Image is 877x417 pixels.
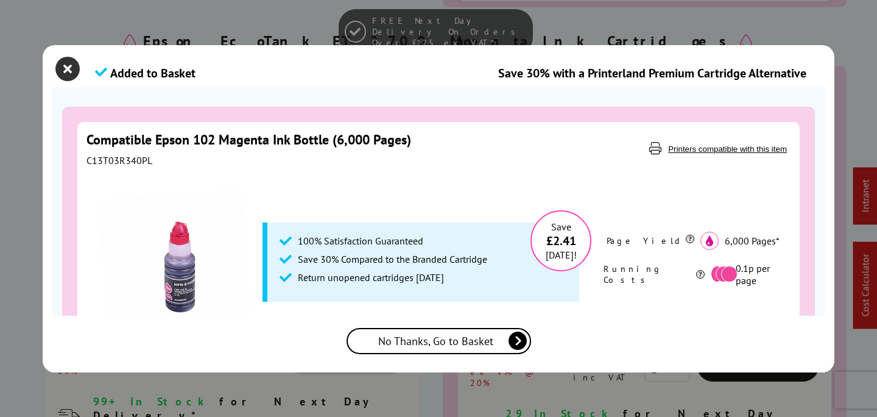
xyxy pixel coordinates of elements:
span: Save [551,221,571,233]
li: 0.1p per page [711,262,780,287]
span: No Thanks, Go to Basket [378,334,499,348]
div: Save 30% with a Printerland Premium Cartridge Alternative [498,65,806,81]
div: C13T03R340PL [86,154,628,166]
div: Page Yield [607,232,694,250]
span: Return unopened cartridges [DATE] [298,271,444,283]
a: Compatible Epson 102 Magenta Ink Bottle (6,000 Pages) [86,131,411,148]
span: [DATE]! [546,249,577,261]
img: Compatible Epson 102 Magenta Ink Bottle (6,000 Pages) [99,185,251,337]
img: magenta_icon.svg [700,232,719,250]
span: 100% Satisfaction Guaranteed [298,235,423,247]
div: Running Costs [604,262,705,287]
span: Added to Basket [110,65,195,81]
button: close modal [58,60,77,78]
button: Printers compatible with this item [664,144,791,154]
span: Save 30% Compared to the Branded Cartridge [298,253,487,265]
a: No Thanks, Go to Basket [347,328,531,354]
span: £2.41 [546,233,576,249]
span: 6,000 Pages* [725,235,780,247]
